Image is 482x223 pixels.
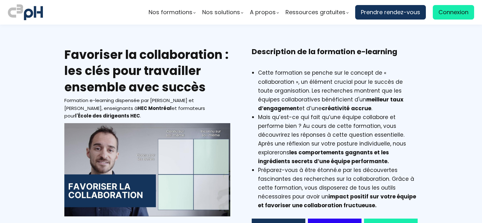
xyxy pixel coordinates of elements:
h2: Favoriser la collaboration : les clés pour travailler ensemble avec succès [64,47,230,95]
span: Nos solutions [202,8,240,17]
div: Formation e-learning dispensée par [PERSON_NAME] et [PERSON_NAME], enseignants à et formateurs po... [64,97,230,120]
strong: impact positif sur votre équipe et favoriser une collaboration fructueuse. [258,193,416,209]
span: Ressources gratuites [285,8,345,17]
strong: meilleur taux d’engagement [258,96,403,112]
strong: les comportements gagnants et les ingrédients secrets d’une équipe performante. [258,149,389,165]
h3: Description de la formation e-learning [252,47,418,67]
span: Connexion [438,8,468,17]
li: Cette formation se penche sur le concept de « collaboration », un élément crucial pour le succès ... [258,68,418,112]
span: A propos [250,8,276,17]
a: Prendre rendez-vous [355,5,426,20]
li: Mais qu’est-ce qui fait qu’une équipe collabore et performe bien ? Au cours de cette formation, v... [258,113,418,166]
b: l'École des dirigeants HEC [75,112,140,119]
span: Prendre rendez-vous [361,8,420,17]
li: Préparez-vous à être étonné.e par les découvertes fascinantes des recherches sur la collaboration... [258,166,418,210]
img: logo C3PH [8,3,43,21]
strong: créativité [322,105,350,112]
a: Connexion [433,5,474,20]
span: Nos formations [149,8,192,17]
strong: accrue [351,105,371,112]
b: HEC Montréal [138,105,172,111]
